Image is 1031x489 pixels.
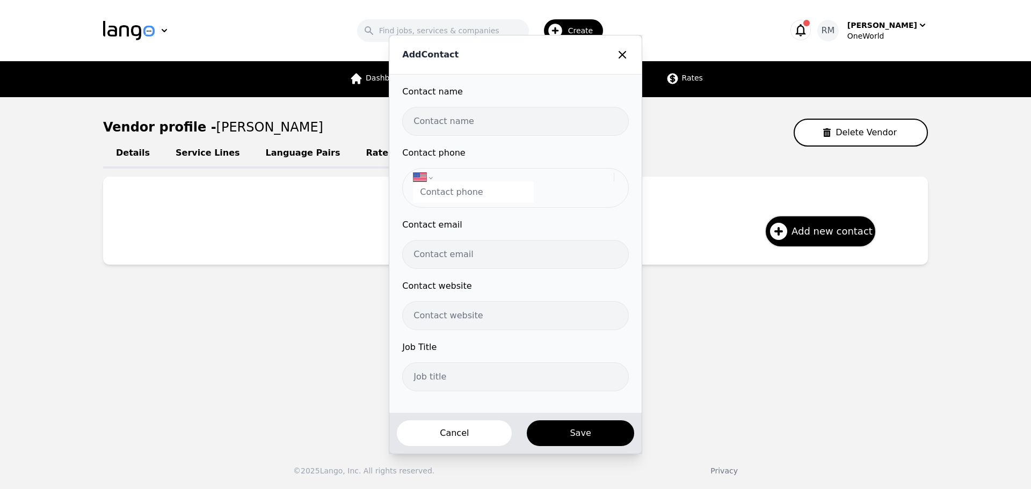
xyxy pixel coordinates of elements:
[402,107,628,136] input: Contact name
[402,341,628,354] label: Job Title
[396,419,513,447] button: Cancel
[402,362,628,391] input: Job title
[402,240,628,269] input: Contact email
[402,280,628,293] label: Contact website
[526,419,635,447] button: Save
[402,301,628,330] input: Contact website
[402,147,628,159] label: Contact phone
[402,48,459,61] p: Add Contact
[413,181,534,203] input: Contact phone
[402,85,628,98] label: Contact name
[402,218,628,231] label: Contact email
